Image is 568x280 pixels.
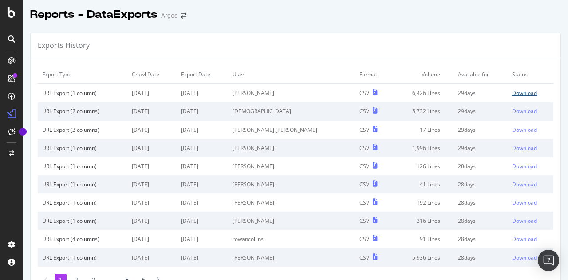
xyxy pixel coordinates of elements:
[177,121,228,139] td: [DATE]
[512,126,549,134] a: Download
[512,254,537,261] div: Download
[127,212,177,230] td: [DATE]
[512,162,537,170] div: Download
[228,65,355,84] td: User
[127,84,177,103] td: [DATE]
[512,181,549,188] a: Download
[392,248,454,267] td: 5,936 Lines
[512,126,537,134] div: Download
[127,102,177,120] td: [DATE]
[512,89,537,97] div: Download
[42,254,123,261] div: URL Export (1 column)
[228,139,355,157] td: [PERSON_NAME]
[512,144,549,152] a: Download
[454,84,508,103] td: 29 days
[177,139,228,157] td: [DATE]
[392,230,454,248] td: 91 Lines
[127,248,177,267] td: [DATE]
[355,65,392,84] td: Format
[512,162,549,170] a: Download
[392,175,454,193] td: 41 Lines
[454,175,508,193] td: 28 days
[127,230,177,248] td: [DATE]
[42,144,123,152] div: URL Export (1 column)
[228,121,355,139] td: [PERSON_NAME].[PERSON_NAME]
[359,217,369,225] div: CSV
[359,181,369,188] div: CSV
[359,162,369,170] div: CSV
[42,126,123,134] div: URL Export (3 columns)
[508,65,553,84] td: Status
[392,193,454,212] td: 192 Lines
[512,254,549,261] a: Download
[359,254,369,261] div: CSV
[42,107,123,115] div: URL Export (2 columns)
[454,102,508,120] td: 29 days
[228,175,355,193] td: [PERSON_NAME]
[359,199,369,206] div: CSV
[454,248,508,267] td: 28 days
[392,102,454,120] td: 5,732 Lines
[42,181,123,188] div: URL Export (1 column)
[454,230,508,248] td: 28 days
[454,157,508,175] td: 28 days
[161,11,177,20] div: Argos
[359,126,369,134] div: CSV
[42,162,123,170] div: URL Export (1 column)
[512,144,537,152] div: Download
[127,139,177,157] td: [DATE]
[512,107,537,115] div: Download
[228,248,355,267] td: [PERSON_NAME]
[512,235,537,243] div: Download
[538,250,559,271] div: Open Intercom Messenger
[42,217,123,225] div: URL Export (1 column)
[177,65,228,84] td: Export Date
[454,212,508,230] td: 28 days
[454,65,508,84] td: Available for
[228,212,355,230] td: [PERSON_NAME]
[127,157,177,175] td: [DATE]
[512,107,549,115] a: Download
[38,65,127,84] td: Export Type
[30,7,158,22] div: Reports - DataExports
[228,230,355,248] td: rowancollins
[177,157,228,175] td: [DATE]
[392,157,454,175] td: 126 Lines
[512,217,537,225] div: Download
[127,121,177,139] td: [DATE]
[454,139,508,157] td: 29 days
[512,217,549,225] a: Download
[359,107,369,115] div: CSV
[228,193,355,212] td: [PERSON_NAME]
[359,235,369,243] div: CSV
[228,102,355,120] td: [DEMOGRAPHIC_DATA]
[181,12,186,19] div: arrow-right-arrow-left
[359,144,369,152] div: CSV
[177,84,228,103] td: [DATE]
[392,121,454,139] td: 17 Lines
[42,199,123,206] div: URL Export (1 column)
[127,193,177,212] td: [DATE]
[177,175,228,193] td: [DATE]
[19,128,27,136] div: Tooltip anchor
[177,193,228,212] td: [DATE]
[228,84,355,103] td: [PERSON_NAME]
[512,199,549,206] a: Download
[228,157,355,175] td: [PERSON_NAME]
[392,84,454,103] td: 6,426 Lines
[392,139,454,157] td: 1,996 Lines
[177,102,228,120] td: [DATE]
[177,212,228,230] td: [DATE]
[42,235,123,243] div: URL Export (4 columns)
[177,230,228,248] td: [DATE]
[392,65,454,84] td: Volume
[454,193,508,212] td: 28 days
[359,89,369,97] div: CSV
[38,40,90,51] div: Exports History
[512,89,549,97] a: Download
[512,235,549,243] a: Download
[512,181,537,188] div: Download
[454,121,508,139] td: 29 days
[512,199,537,206] div: Download
[127,175,177,193] td: [DATE]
